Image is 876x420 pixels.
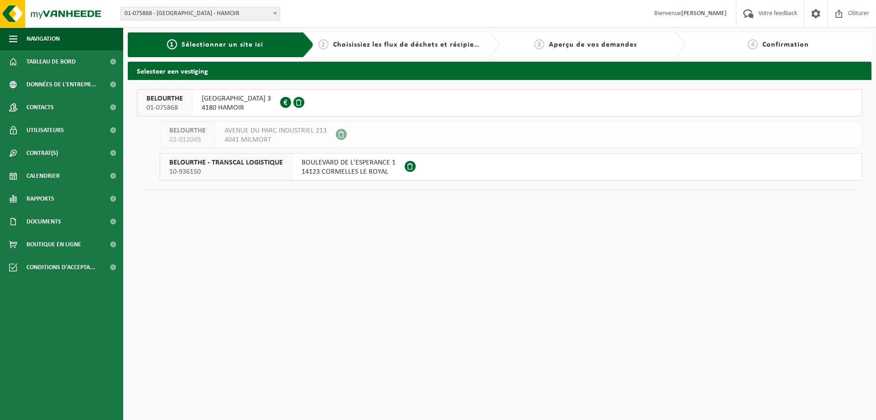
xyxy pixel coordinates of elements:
span: BELOURTHE - TRANSCAL LOGISTIQUE [169,158,283,167]
span: 1 [167,39,177,49]
span: 4180 HAMOIR [202,103,271,112]
span: 02-012049 [169,135,206,144]
span: Contacts [26,96,54,119]
span: Données de l'entrepr... [26,73,96,96]
span: Confirmation [762,41,809,48]
span: Choisissiez les flux de déchets et récipients [333,41,485,48]
span: 10-936150 [169,167,283,176]
span: 4 [748,39,758,49]
span: 4041 MILMORT [224,135,327,144]
button: BELOURTHE 01-075868 [GEOGRAPHIC_DATA] 34180 HAMOIR [137,89,862,117]
span: 01-075868 [146,103,183,112]
span: 2 [318,39,328,49]
strong: [PERSON_NAME] [681,10,727,17]
span: 14123 CORMELLES LE ROYAL [302,167,396,176]
span: Aperçu de vos demandes [549,41,637,48]
span: BOULEVARD DE L'ESPERANCE 1 [302,158,396,167]
button: BELOURTHE - TRANSCAL LOGISTIQUE 10-936150 BOULEVARD DE L'ESPERANCE 114123 CORMELLES LE ROYAL [160,153,862,181]
span: Conditions d'accepta... [26,256,95,279]
span: BELOURTHE [146,94,183,103]
span: Boutique en ligne [26,233,81,256]
span: 01-075868 - BELOURTHE - HAMOIR [121,7,280,20]
span: [GEOGRAPHIC_DATA] 3 [202,94,271,103]
span: Calendrier [26,165,60,187]
span: Contrat(s) [26,142,58,165]
span: Sélectionner un site ici [182,41,263,48]
span: Utilisateurs [26,119,64,142]
span: Rapports [26,187,54,210]
span: 3 [534,39,544,49]
span: AVENUE DU PARC INDUSTRIEL 213 [224,126,327,135]
span: Documents [26,210,61,233]
h2: Selecteer een vestiging [128,62,871,80]
span: Tableau de bord [26,50,76,73]
span: BELOURTHE [169,126,206,135]
span: Navigation [26,27,60,50]
span: 01-075868 - BELOURTHE - HAMOIR [120,7,280,21]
